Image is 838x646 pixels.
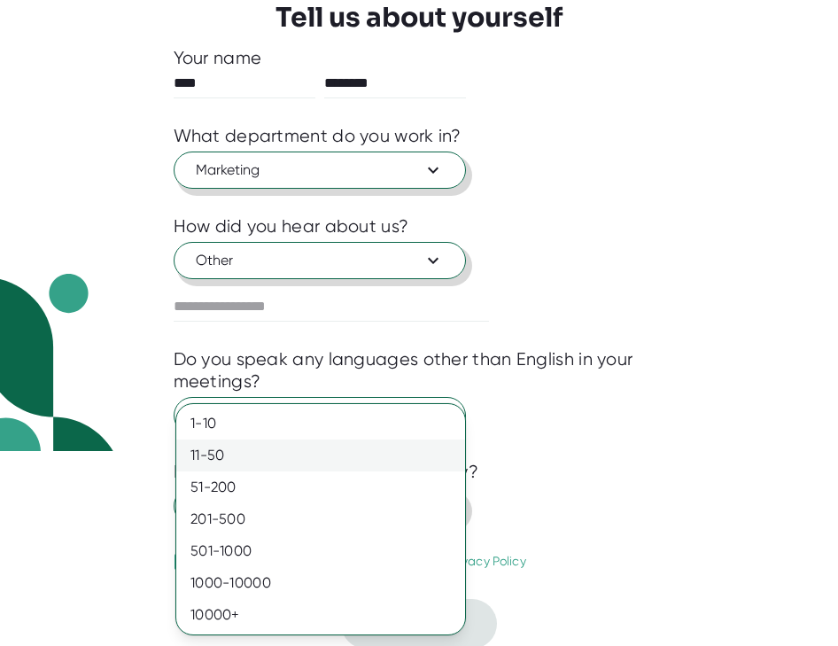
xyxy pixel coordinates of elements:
div: 501-1000 [176,535,465,567]
div: 1-10 [176,408,465,440]
div: 10000+ [176,599,465,631]
div: 1000-10000 [176,567,465,599]
div: 11-50 [176,440,465,471]
div: 201-500 [176,503,465,535]
div: 51-200 [176,471,465,503]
